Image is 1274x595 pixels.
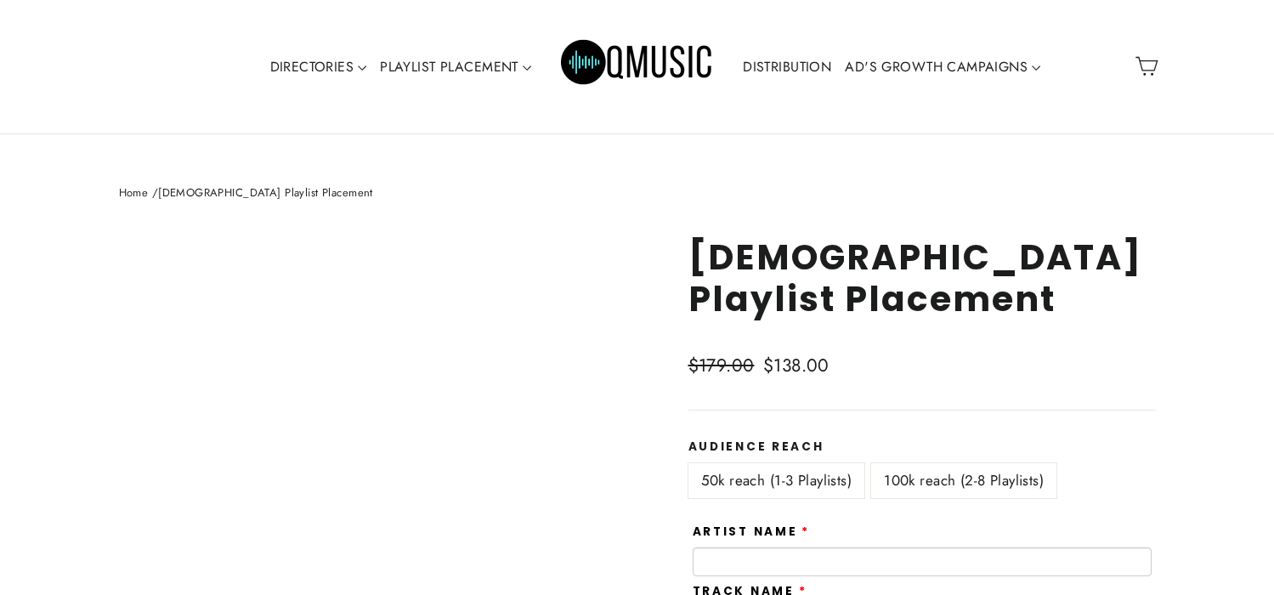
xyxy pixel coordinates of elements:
span: / [152,184,158,201]
a: DISTRIBUTION [736,48,838,87]
label: Audience Reach [688,440,1156,454]
a: AD'S GROWTH CAMPAIGNS [838,48,1047,87]
a: PLAYLIST PLACEMENT [373,48,538,87]
a: DIRECTORIES [263,48,374,87]
label: 50k reach (1-3 Playlists) [688,463,865,498]
h1: [DEMOGRAPHIC_DATA] Playlist Placement [688,236,1156,320]
label: 100k reach (2-8 Playlists) [871,463,1056,498]
span: $179.00 [688,352,759,381]
div: Primary [210,17,1065,116]
a: Home [119,184,149,201]
label: Artist Name [693,525,811,539]
span: $138.00 [763,353,830,378]
nav: breadcrumbs [119,184,1156,202]
img: Q Music Promotions [561,28,714,105]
